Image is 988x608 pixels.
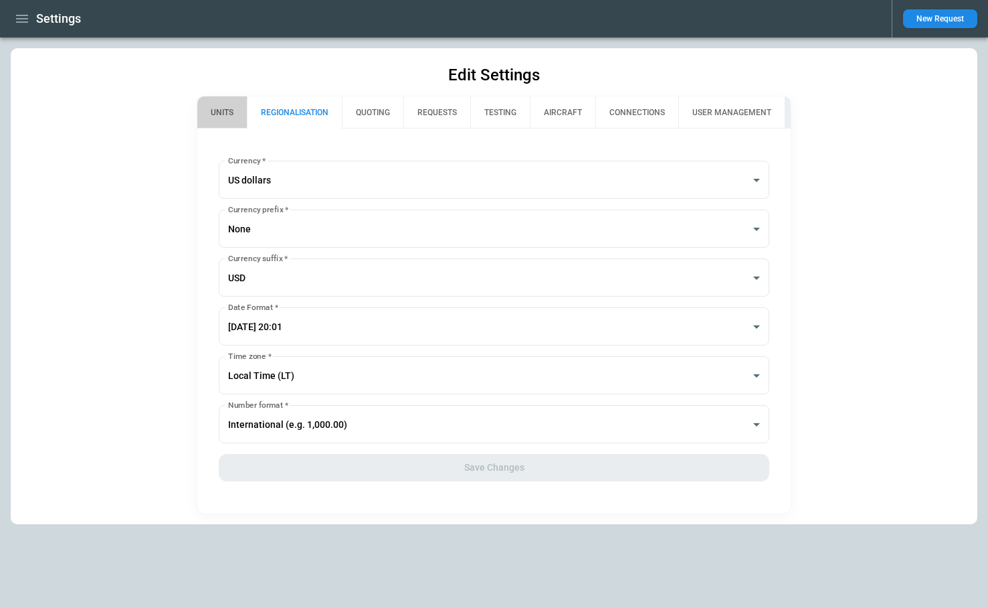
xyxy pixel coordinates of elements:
[228,252,288,264] label: Currency suffix
[228,204,288,215] label: Currency prefix
[448,64,540,86] h1: Edit Settings
[219,356,769,394] div: Local Time (LT)
[36,11,81,27] h1: Settings
[219,307,769,346] div: [DATE] 20:01
[247,96,342,129] button: REGIONALISATION
[530,96,595,129] button: AIRCRAFT
[219,210,769,248] div: None
[228,350,272,362] label: Time zone
[403,96,470,129] button: REQUESTS
[228,399,288,410] label: Number format
[470,96,530,129] button: TESTING
[219,161,769,199] div: US dollars
[903,9,977,28] button: New Request
[197,96,247,129] button: UNITS
[342,96,403,129] button: QUOTING
[678,96,785,129] button: USER MANAGEMENT
[228,301,278,313] label: Date Format
[228,155,266,166] label: Currency
[219,258,769,297] div: USD
[219,405,769,443] div: International (e.g. 1,000.00)
[595,96,678,129] button: CONNECTIONS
